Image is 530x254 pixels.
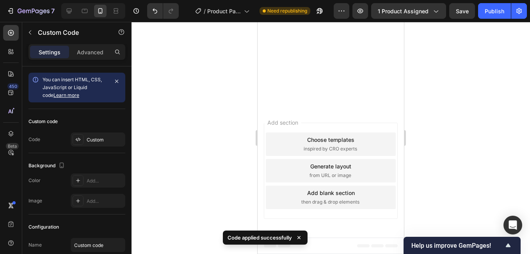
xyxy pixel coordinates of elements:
div: Custom code [28,118,58,125]
div: Undo/Redo [147,3,179,19]
span: Product Page - [DATE] 15:21:30 [207,7,241,15]
span: Save [456,8,469,14]
div: Configuration [28,224,59,231]
div: Beta [6,143,19,149]
div: Code [28,136,40,143]
div: Publish [485,7,504,15]
div: 450 [7,83,19,89]
span: 1 product assigned [378,7,429,15]
p: 7 [51,6,55,16]
button: Publish [478,3,511,19]
p: Custom Code [38,28,104,37]
p: Settings [39,48,60,56]
button: Show survey - Help us improve GemPages! [411,241,513,250]
p: Code applied successfully [228,234,292,241]
div: Color [28,177,41,184]
span: You can insert HTML, CSS, JavaScript or Liquid code [43,77,102,98]
div: Image [28,197,42,204]
span: Help us improve GemPages! [411,242,503,249]
div: Name [28,241,42,249]
div: Add... [87,198,123,205]
iframe: Design area [258,22,404,254]
div: Background [28,161,66,171]
span: / [204,7,206,15]
div: Open Intercom Messenger [503,216,522,234]
div: Custom [87,136,123,143]
button: 7 [3,3,58,19]
a: Learn more [53,92,79,98]
button: Save [449,3,475,19]
p: Advanced [77,48,103,56]
button: 1 product assigned [371,3,446,19]
div: Add... [87,177,123,184]
span: Need republishing [267,7,307,14]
